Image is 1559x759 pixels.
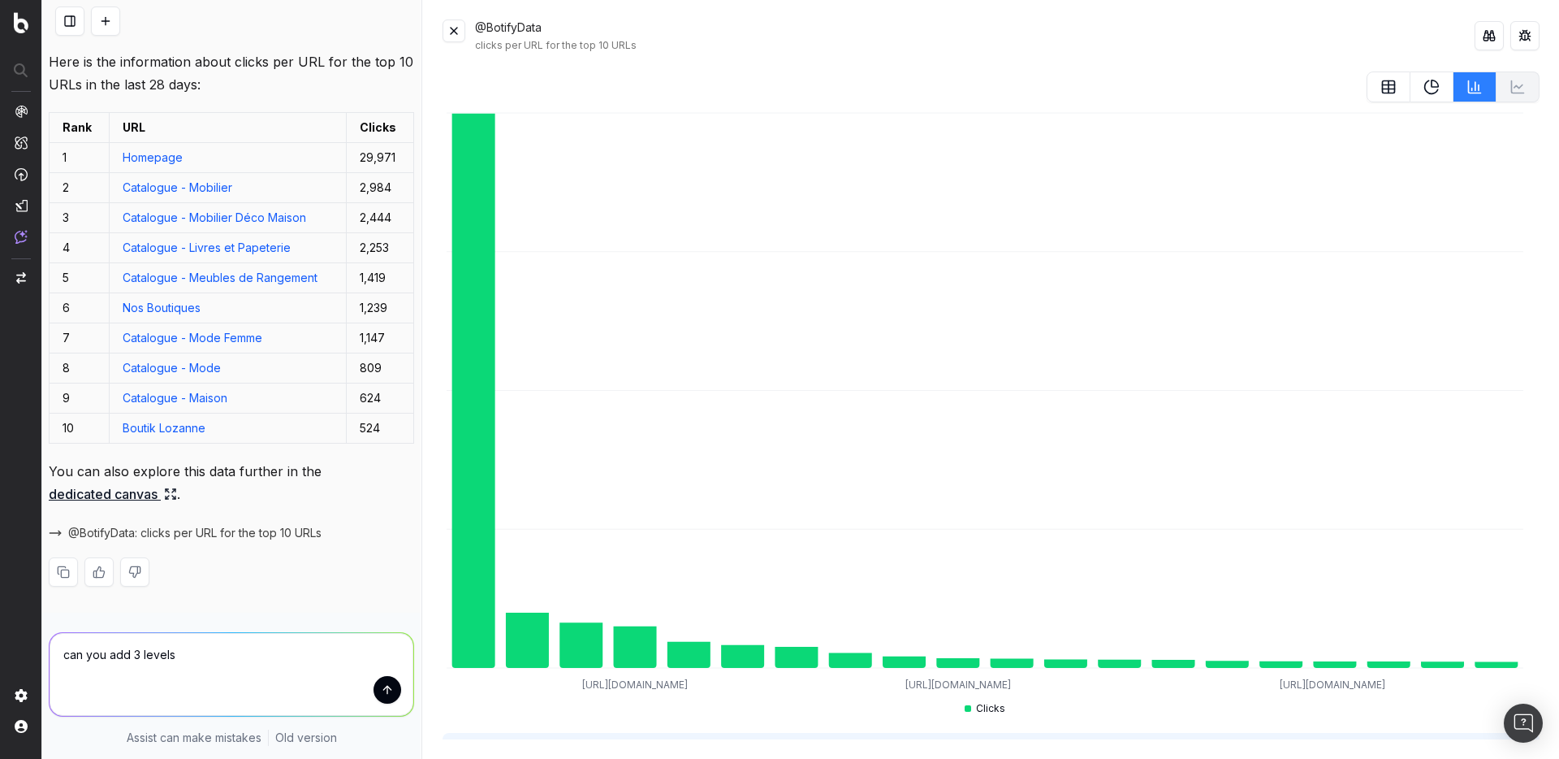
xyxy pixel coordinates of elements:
td: Clicks [346,113,413,143]
div: @BotifyData [475,20,1475,52]
a: Old version [275,730,337,746]
td: 10 [50,414,110,444]
button: table [1367,72,1410,102]
a: Catalogue - Mobilier Déco Maison [123,210,306,224]
button: Not available for current data [1496,72,1540,102]
td: Rank [50,113,110,143]
td: 4 [50,233,110,263]
td: 2 [50,173,110,203]
img: Analytics [15,105,28,118]
a: Catalogue - Livres et Papeterie [123,241,291,254]
a: Catalogue - Mode Femme [123,331,262,345]
img: Botify logo [14,12,28,33]
td: 1,239 [346,293,413,323]
span: Clicks [976,702,1005,715]
td: 7 [50,323,110,353]
a: Catalogue - Meubles de Rangement [123,271,317,284]
td: 809 [346,353,413,384]
button: BarChart [1453,72,1496,102]
a: Catalogue - Mobilier [123,180,232,194]
a: Catalogue - Mode [123,361,221,375]
a: Catalogue - Maison [123,391,227,405]
p: Assist can make mistakes [127,730,261,746]
a: Homepage [123,150,183,164]
a: Nos Boutiques [123,301,201,314]
td: 1 [50,143,110,173]
img: Assist [15,230,28,244]
a: Boutik Lozanne [123,421,205,435]
img: My account [15,720,28,733]
td: 8 [50,353,110,384]
td: 9 [50,384,110,414]
tspan: [URL][DOMAIN_NAME] [905,679,1011,691]
p: You can also explore this data further in the . [49,460,414,505]
img: Studio [15,199,28,212]
td: 524 [346,414,413,444]
td: 1,147 [346,323,413,353]
td: 2,984 [346,173,413,203]
td: 2,444 [346,203,413,233]
td: 1,419 [346,263,413,293]
td: 2,253 [346,233,413,263]
a: dedicated canvas [49,483,177,505]
button: PieChart [1410,72,1453,102]
td: URL [109,113,346,143]
td: 3 [50,203,110,233]
td: 6 [50,293,110,323]
button: @BotifyData: clicks per URL for the top 10 URLs [49,525,341,541]
span: @BotifyData: clicks per URL for the top 10 URLs [68,525,322,541]
img: Setting [15,689,28,702]
div: Open Intercom Messenger [1504,704,1543,743]
tspan: [URL][DOMAIN_NAME] [1280,679,1385,691]
div: clicks per URL for the top 10 URLs [475,39,1475,52]
img: Switch project [16,272,26,284]
img: Intelligence [15,136,28,150]
td: 29,971 [346,143,413,173]
img: Activation [15,167,28,181]
td: 624 [346,384,413,414]
td: 5 [50,263,110,293]
textarea: can you add 3 levels [50,633,413,716]
tspan: [URL][DOMAIN_NAME] [582,679,688,691]
p: Here is the information about clicks per URL for the top 10 URLs in the last 28 days: [49,50,414,96]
